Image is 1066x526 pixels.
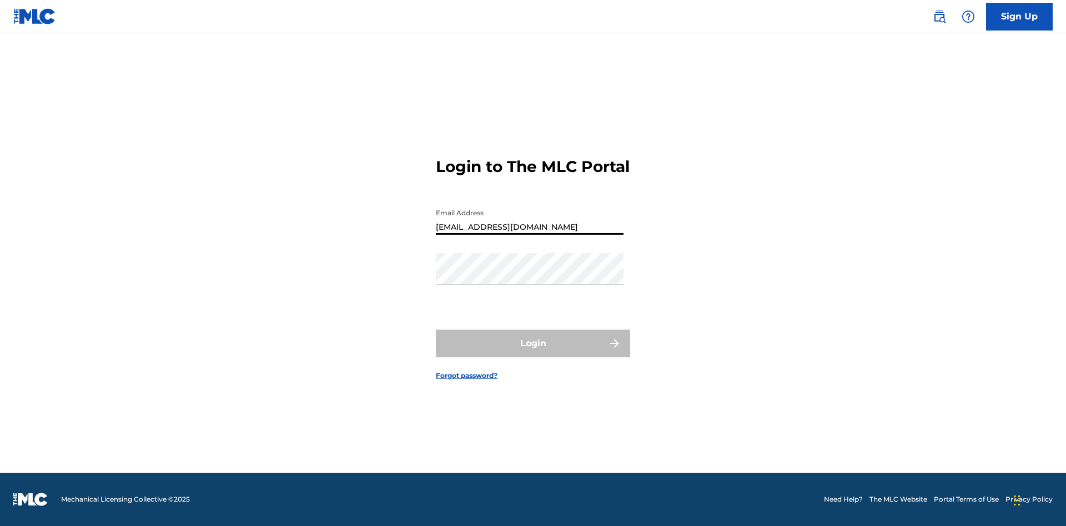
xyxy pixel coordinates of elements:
[957,6,979,28] div: Help
[436,157,630,176] h3: Login to The MLC Portal
[436,371,497,381] a: Forgot password?
[869,494,927,504] a: The MLC Website
[986,3,1053,31] a: Sign Up
[13,8,56,24] img: MLC Logo
[1010,473,1066,526] iframe: Chat Widget
[824,494,863,504] a: Need Help?
[934,494,999,504] a: Portal Terms of Use
[61,494,190,504] span: Mechanical Licensing Collective © 2025
[1005,494,1053,504] a: Privacy Policy
[933,10,946,23] img: search
[928,6,951,28] a: Public Search
[962,10,975,23] img: help
[13,493,48,506] img: logo
[1014,484,1020,517] div: Drag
